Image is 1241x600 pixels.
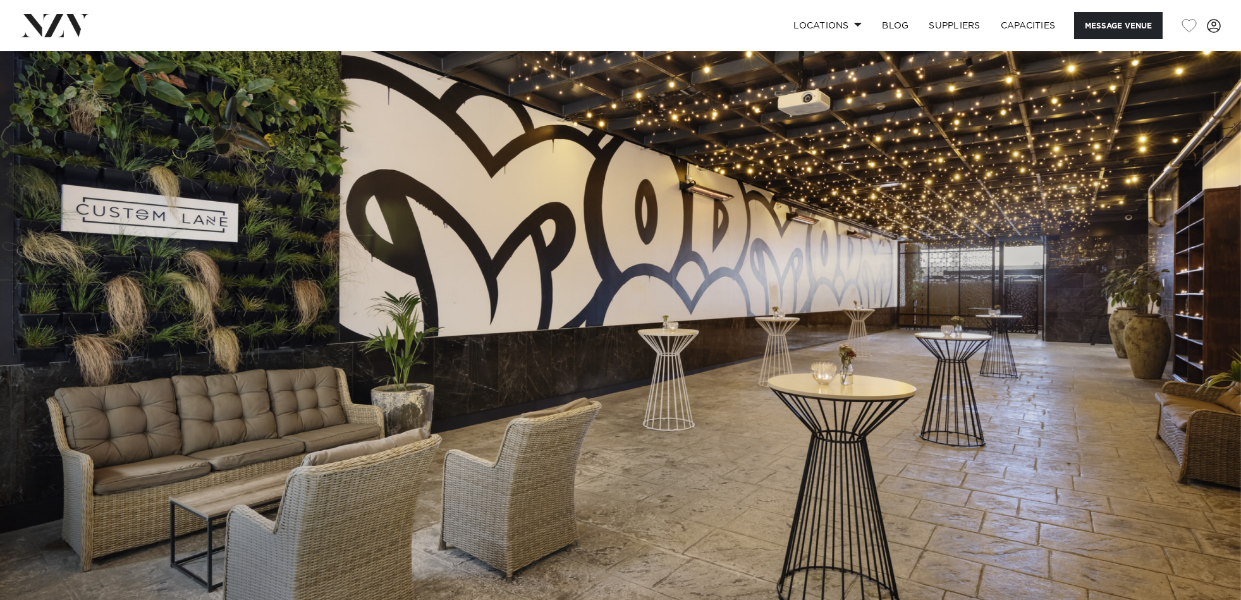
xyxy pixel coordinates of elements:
[783,12,872,39] a: Locations
[1074,12,1163,39] button: Message Venue
[872,12,919,39] a: BLOG
[919,12,990,39] a: SUPPLIERS
[991,12,1066,39] a: Capacities
[20,14,89,37] img: nzv-logo.png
